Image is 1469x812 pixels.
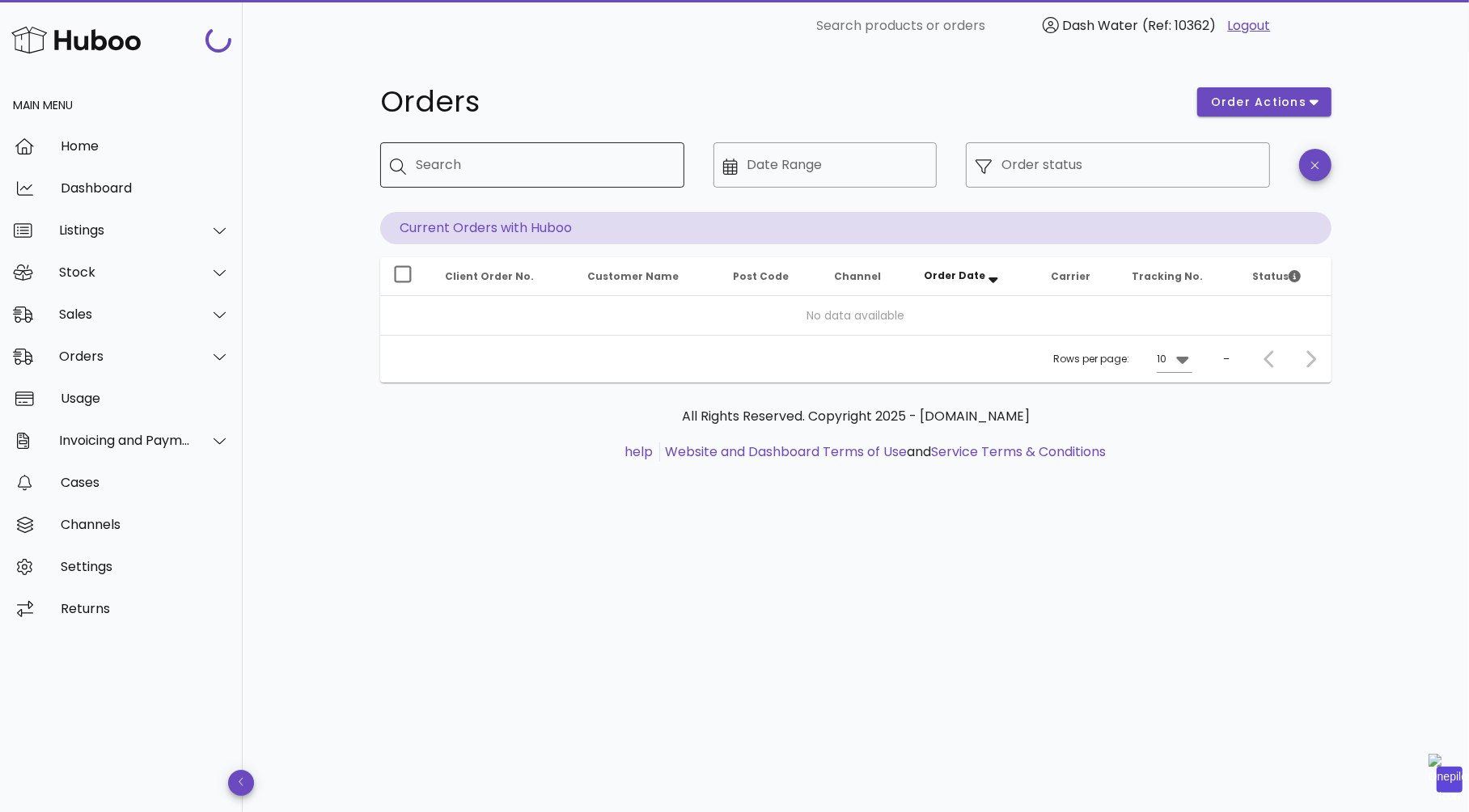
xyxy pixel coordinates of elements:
[380,212,1331,244] p: Current Orders with Huboo
[61,559,230,574] div: Settings
[1053,336,1192,383] div: Rows per page:
[1119,257,1239,296] th: Tracking No.
[1063,16,1139,35] span: Dash Water
[925,269,986,282] span: Order Date
[720,257,821,296] th: Post Code
[59,264,191,280] div: Stock
[445,269,534,283] span: Client Order No.
[821,257,912,296] th: Channel
[1157,352,1166,366] div: 10
[587,269,679,283] span: Customer Name
[733,269,789,283] span: Post Code
[59,433,191,448] div: Invoicing and Payments
[1239,257,1331,296] th: Status
[61,517,230,532] div: Channels
[834,269,881,283] span: Channel
[1228,16,1271,36] a: Logout
[393,407,1319,426] p: All Rights Reserved. Copyright 2025 - [DOMAIN_NAME]
[61,138,230,154] div: Home
[1252,269,1301,283] span: Status
[61,475,230,490] div: Cases
[59,307,191,322] div: Sales
[625,442,654,461] a: help
[1132,269,1203,283] span: Tracking No.
[59,349,191,364] div: Orders
[1051,269,1090,283] span: Carrier
[380,87,1178,116] h1: Orders
[59,222,191,238] div: Listings
[1210,94,1307,111] span: order actions
[660,442,1107,462] li: and
[912,257,1038,296] th: Order Date: Sorted descending. Activate to remove sorting.
[380,296,1331,335] td: No data available
[61,180,230,196] div: Dashboard
[1197,87,1331,116] button: order actions
[61,391,230,406] div: Usage
[932,442,1107,461] a: Service Terms & Conditions
[432,257,574,296] th: Client Order No.
[1223,352,1230,366] div: –
[666,442,908,461] a: Website and Dashboard Terms of Use
[1143,16,1217,35] span: (Ref: 10362)
[61,601,230,616] div: Returns
[1157,346,1192,372] div: 10Rows per page:
[1038,257,1119,296] th: Carrier
[11,23,141,57] img: Huboo Logo
[574,257,720,296] th: Customer Name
